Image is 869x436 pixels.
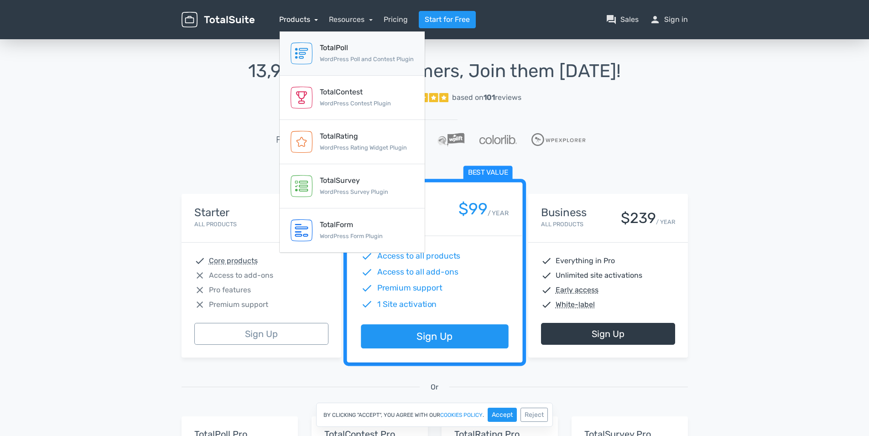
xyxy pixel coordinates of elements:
span: check [541,255,552,266]
img: TotalSurvey [291,175,312,197]
img: WPExplorer [531,133,586,146]
h4: Business [541,207,587,218]
span: check [361,282,373,294]
a: TotalContest WordPress Contest Plugin [280,76,425,120]
small: WordPress Contest Plugin [320,100,391,107]
button: Accept [488,408,517,422]
span: Premium support [209,299,268,310]
img: TotalPoll [291,42,312,64]
div: TotalForm [320,219,383,230]
a: TotalRating WordPress Rating Widget Plugin [280,120,425,164]
h1: 13,945 Happy Customers, Join them [DATE]! [182,61,688,81]
abbr: Early access [556,285,598,296]
a: personSign in [650,14,688,25]
span: check [541,299,552,310]
img: TotalContest [291,87,312,109]
h4: Starter [194,207,237,218]
span: Access to add-ons [209,270,273,281]
a: Excellent 5/5 based on101reviews [182,88,688,107]
span: check [361,250,373,262]
span: question_answer [606,14,617,25]
strong: 101 [484,93,495,102]
div: By clicking "Accept", you agree with our . [316,403,553,427]
small: / YEAR [487,208,508,218]
abbr: Core products [209,255,258,266]
a: Start for Free [419,11,476,28]
a: Sign Up [541,323,675,345]
a: TotalPoll WordPress Poll and Contest Plugin [280,31,425,76]
img: Colorlib [479,135,517,144]
small: All Products [194,221,237,228]
span: close [194,299,205,310]
h5: Featured in [276,135,323,145]
div: TotalPoll [320,42,414,53]
a: question_answerSales [606,14,639,25]
a: Products [279,15,318,24]
span: person [650,14,661,25]
span: check [194,255,205,266]
abbr: White-label [556,299,595,310]
div: $239 [621,210,656,226]
div: TotalContest [320,87,391,98]
div: TotalSurvey [320,175,388,186]
span: Best value [463,166,512,180]
a: TotalForm WordPress Form Plugin [280,208,425,253]
small: WordPress Survey Plugin [320,188,388,195]
div: $99 [458,200,487,218]
span: close [194,270,205,281]
a: Pricing [384,14,408,25]
span: Pro features [209,285,251,296]
small: WordPress Poll and Contest Plugin [320,56,414,62]
a: Sign Up [194,323,328,345]
span: check [541,270,552,281]
small: WordPress Form Plugin [320,233,383,239]
span: close [194,285,205,296]
a: Sign Up [361,325,508,349]
span: check [361,298,373,310]
a: cookies policy [440,412,483,418]
small: / YEAR [656,218,675,226]
span: Or [431,382,438,393]
div: TotalRating [320,131,407,142]
span: Premium support [377,282,442,294]
a: TotalSurvey WordPress Survey Plugin [280,164,425,208]
img: WPLift [437,133,464,146]
span: check [361,266,373,278]
span: 1 Site activation [377,298,437,310]
div: based on reviews [452,92,521,103]
img: TotalSuite for WordPress [182,12,255,28]
small: All Products [541,221,583,228]
a: Resources [329,15,373,24]
span: Everything in Pro [556,255,615,266]
img: TotalForm [291,219,312,241]
button: Reject [520,408,548,422]
span: Access to all products [377,250,460,262]
img: TotalRating [291,131,312,153]
small: WordPress Rating Widget Plugin [320,144,407,151]
span: Access to all add-ons [377,266,458,278]
span: check [541,285,552,296]
span: Unlimited site activations [556,270,642,281]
